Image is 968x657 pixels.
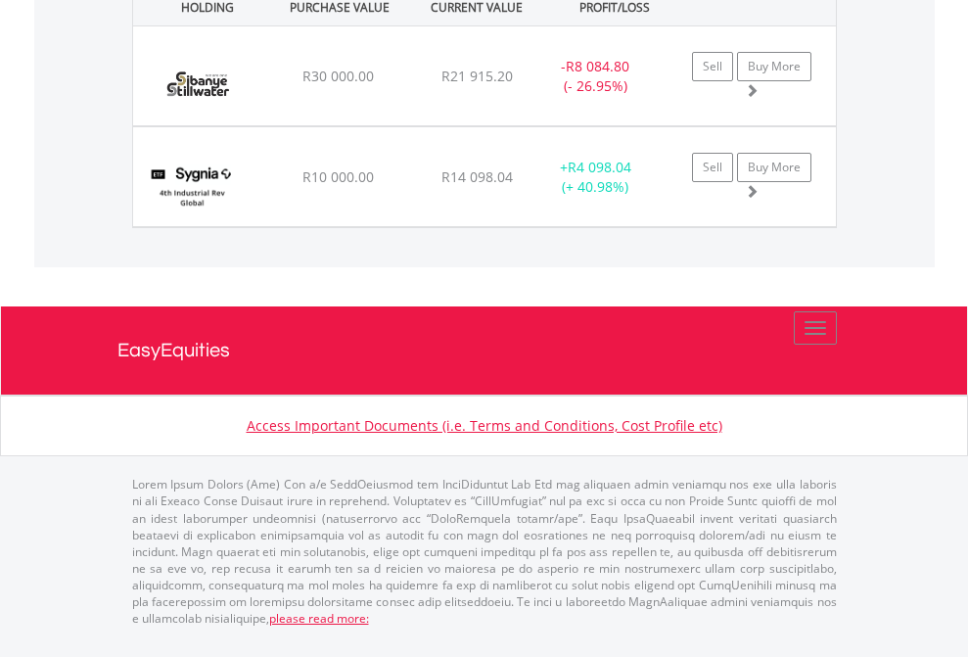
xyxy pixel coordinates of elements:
[534,158,657,197] div: + (+ 40.98%)
[566,57,629,75] span: R8 084.80
[692,52,733,81] a: Sell
[441,67,513,85] span: R21 915.20
[568,158,631,176] span: R4 098.04
[302,167,374,186] span: R10 000.00
[117,306,852,395] a: EasyEquities
[737,52,811,81] a: Buy More
[132,476,837,627] p: Lorem Ipsum Dolors (Ame) Con a/e SeddOeiusmod tem InciDiduntut Lab Etd mag aliquaen admin veniamq...
[269,610,369,627] a: please read more:
[737,153,811,182] a: Buy More
[302,67,374,85] span: R30 000.00
[143,51,254,120] img: EQU.ZA.SSW.png
[143,152,242,221] img: EQU.ZA.SYG4IR.png
[692,153,733,182] a: Sell
[534,57,657,96] div: - (- 26.95%)
[247,416,722,435] a: Access Important Documents (i.e. Terms and Conditions, Cost Profile etc)
[441,167,513,186] span: R14 098.04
